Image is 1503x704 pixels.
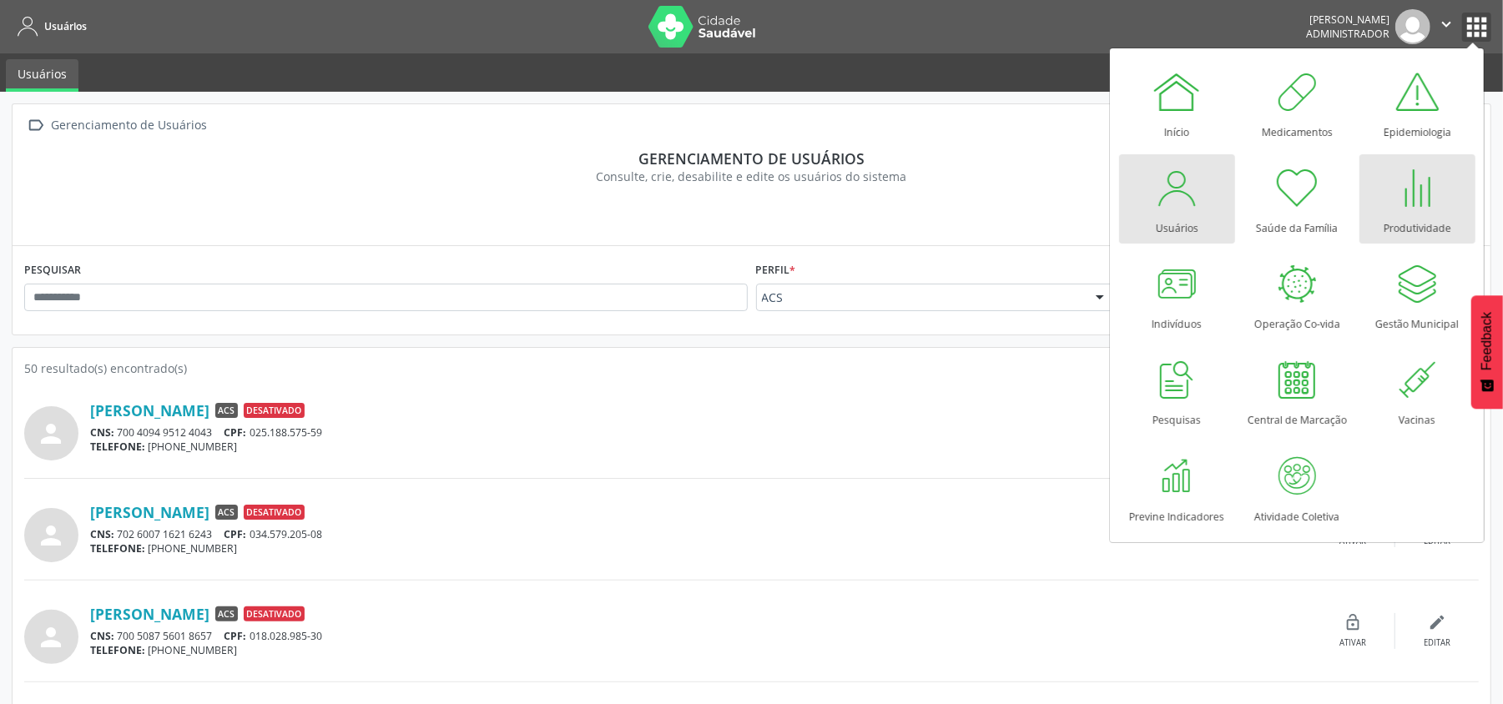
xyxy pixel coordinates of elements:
span: TELEFONE: [90,440,145,454]
a: [PERSON_NAME] [90,605,209,623]
div: [PHONE_NUMBER] [90,643,1312,657]
div: 702 6007 1621 6243 034.579.205-08 [90,527,1312,541]
button: apps [1462,13,1491,42]
a: Previne Indicadores [1119,443,1235,532]
div: [PERSON_NAME] [1306,13,1390,27]
i: person [37,419,67,449]
button:  [1430,9,1462,44]
i:  [24,113,48,138]
span: CNS: [90,527,114,541]
span: CPF: [224,527,247,541]
a: [PERSON_NAME] [90,401,209,420]
div: 700 4094 9512 4043 025.188.575-59 [90,425,1312,440]
a:  Gerenciamento de Usuários [24,113,210,138]
a: Vacinas [1359,346,1475,435]
a: Saúde da Família [1239,154,1355,244]
i: person [37,520,67,551]
span: CNS: [90,425,114,440]
a: Epidemiologia [1359,58,1475,148]
div: [PHONE_NUMBER] [90,541,1312,556]
span: Desativado [244,403,305,418]
a: Produtividade [1359,154,1475,244]
label: Perfil [756,258,796,284]
a: Início [1119,58,1235,148]
a: Usuários [12,13,87,40]
span: Administrador [1306,27,1390,41]
a: Central de Marcação [1239,346,1355,435]
div: Editar [1424,637,1450,649]
a: [PERSON_NAME] [90,503,209,521]
button: Feedback - Mostrar pesquisa [1471,295,1503,409]
span: CNS: [90,629,114,643]
span: CPF: [224,629,247,643]
a: Usuários [6,59,78,92]
span: ACS [762,289,1079,306]
i: edit [1428,613,1446,631]
a: Atividade Coletiva [1239,443,1355,532]
div: Gerenciamento de Usuários [48,113,210,138]
span: Feedback [1480,312,1495,370]
span: Desativado [244,505,305,520]
span: Usuários [44,19,87,33]
div: Gerenciamento de usuários [36,149,1467,168]
i: person [37,622,67,652]
a: Indivíduos [1119,250,1235,339]
i: lock_open [1344,613,1363,631]
a: Gestão Municipal [1359,250,1475,339]
span: TELEFONE: [90,643,145,657]
span: ACS [215,505,238,520]
img: img [1395,9,1430,44]
div: Consulte, crie, desabilite e edite os usuários do sistema [36,168,1467,185]
div: 700 5087 5601 8657 018.028.985-30 [90,629,1312,643]
div: Ativar [1340,637,1367,649]
a: Medicamentos [1239,58,1355,148]
span: ACS [215,403,238,418]
a: Usuários [1119,154,1235,244]
span: CPF: [224,425,247,440]
a: Pesquisas [1119,346,1235,435]
span: ACS [215,606,238,621]
label: PESQUISAR [24,258,81,284]
div: [PHONE_NUMBER] [90,440,1312,454]
span: TELEFONE: [90,541,145,556]
a: Operação Co-vida [1239,250,1355,339]
div: 50 resultado(s) encontrado(s) [24,360,1479,377]
i:  [1437,15,1455,33]
span: Desativado [244,606,305,621]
